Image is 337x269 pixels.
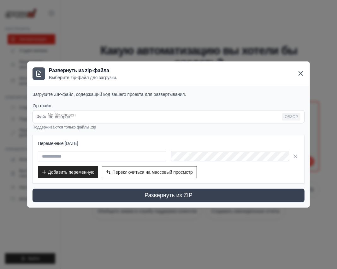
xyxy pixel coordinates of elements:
[33,110,304,123] input: Файл не выбран ОБЗОР
[33,189,304,202] button: Развернуть из ZIP
[49,67,117,74] h3: Развернуть из zip-файла
[38,140,299,147] h3: Переменные [DATE]
[305,239,337,269] iframe: Виджет чата
[33,91,304,97] p: Загрузите ZIP-файл, содержащий код вашего проекта для развертывания.
[33,103,304,109] label: Zip-файл
[38,166,98,178] button: Добавить переменную
[49,74,117,81] p: Выберите zip-файл для загрузки.
[112,169,193,175] span: Переключиться на массовый просмотр
[102,166,197,178] button: Переключиться на массовый просмотр
[33,125,304,130] p: Поддерживаются только файлы .zip
[305,239,337,269] div: Видит чат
